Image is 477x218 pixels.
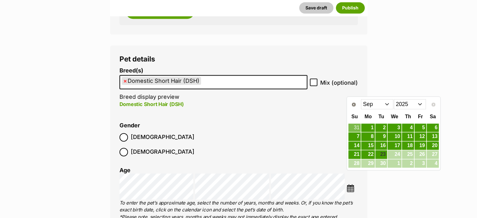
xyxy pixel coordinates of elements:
[388,141,401,150] a: 17
[361,124,375,132] a: 1
[119,122,140,129] label: Gender
[415,159,426,168] span: 3
[402,150,414,159] span: 25
[430,114,436,119] span: Saturday
[361,132,375,141] a: 8
[375,124,387,132] a: 2
[119,100,307,108] p: Domestic Short Hair (DSH)
[375,132,387,141] a: 9
[347,184,354,192] img: ...
[351,114,358,119] span: Sunday
[402,124,414,132] a: 4
[415,124,426,132] a: 5
[131,148,194,156] span: [DEMOGRAPHIC_DATA]
[388,159,401,168] span: 1
[131,133,194,141] span: [DEMOGRAPHIC_DATA]
[348,132,361,141] a: 7
[402,159,414,168] span: 2
[364,114,372,119] span: Monday
[415,132,426,141] a: 12
[415,141,426,150] a: 19
[361,159,375,168] span: 29
[388,132,401,141] a: 10
[388,124,401,132] a: 3
[348,141,361,150] a: 14
[402,141,414,150] a: 18
[428,99,438,109] a: Next
[361,141,375,150] a: 15
[348,150,361,159] a: 21
[427,159,439,168] span: 4
[375,150,387,159] a: 23
[427,150,439,159] span: 27
[351,102,356,107] span: Prev
[119,55,155,63] span: Pet details
[348,159,361,168] span: 28
[388,150,401,159] span: 24
[348,124,361,132] a: 31
[361,150,375,159] a: 22
[375,159,387,168] span: 30
[415,150,426,159] span: 26
[336,2,365,13] button: Publish
[119,167,130,173] label: Age
[123,77,127,85] span: ×
[349,99,359,109] a: Prev
[405,114,411,119] span: Thursday
[299,2,333,13] button: Save draft
[375,141,387,150] a: 16
[431,102,436,107] span: Next
[418,114,423,119] span: Friday
[427,124,439,132] a: 6
[379,114,384,119] span: Tuesday
[119,67,307,74] label: Breed(s)
[119,67,307,114] li: Breed display preview
[427,141,439,150] a: 20
[402,132,414,141] a: 11
[122,77,201,85] li: Domestic Short Hair (DSH)
[427,132,439,141] a: 13
[320,78,358,87] span: Mix (optional)
[391,114,398,119] span: Wednesday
